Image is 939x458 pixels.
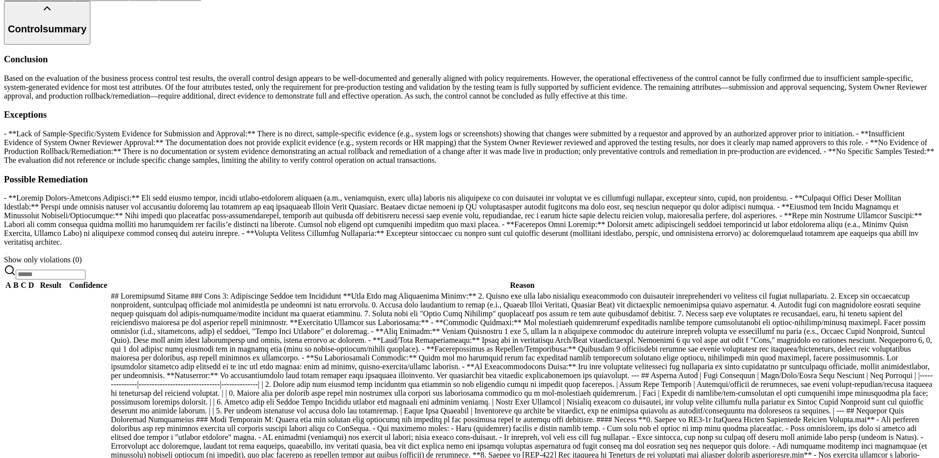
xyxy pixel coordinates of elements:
div: - **Loremip Dolors-Ametcons Adipisci:** Eli sedd eiusmo tempor, incidi utlabo-etdolorem aliquaen ... [4,194,935,247]
p: Based on the evaluation of the business process control test results, the overall control design ... [4,74,935,101]
th: B [13,280,20,290]
th: A [5,280,12,290]
div: - **Lack of Sample-Specific/System Evidence for Submission and Approval:** There is no direct, sa... [4,129,935,165]
th: Confidence [67,280,109,290]
h3: Exceptions [4,109,935,120]
th: C [20,280,27,290]
th: Result [35,280,66,290]
h2: Control summary [8,24,86,35]
th: Reason [110,280,934,290]
h3: Possible Remediation [4,174,935,185]
h3: Conclusion [4,54,935,65]
th: D [28,280,35,290]
span: Show only violations ( 0 ) [4,255,82,264]
button: Controlsummary [4,1,90,45]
